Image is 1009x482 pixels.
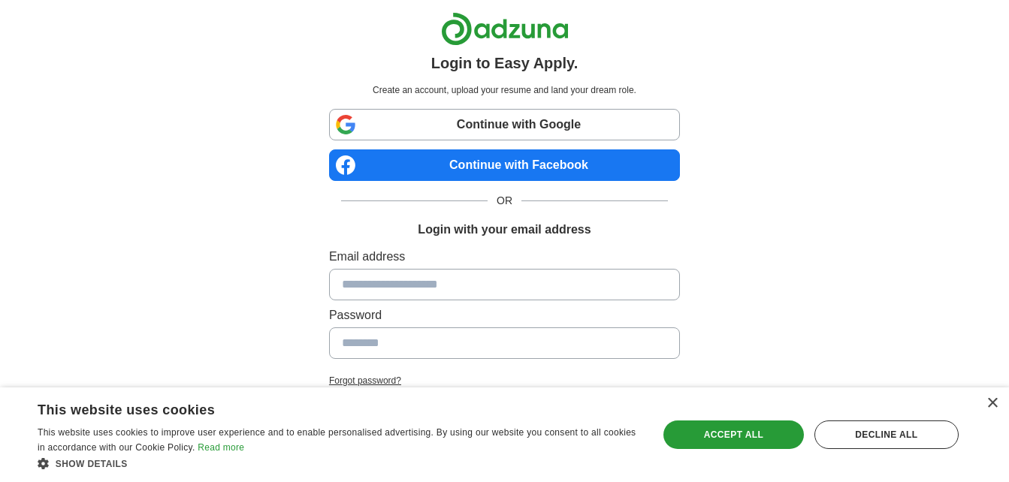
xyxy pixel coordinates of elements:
h1: Login with your email address [418,221,591,239]
span: OR [488,193,521,209]
a: Forgot password? [329,374,680,387]
a: Read more, opens a new window [198,442,244,453]
span: This website uses cookies to improve user experience and to enable personalised advertising. By u... [38,427,636,453]
img: Adzuna logo [441,12,569,46]
label: Password [329,306,680,324]
div: Close [986,398,998,409]
div: Decline all [814,420,959,449]
h1: Login to Easy Apply. [431,52,579,74]
a: Continue with Google [329,109,680,140]
p: Create an account, upload your resume and land your dream role. [332,83,677,97]
div: Show details [38,456,639,471]
span: Show details [56,459,128,469]
a: Continue with Facebook [329,149,680,181]
label: Email address [329,248,680,266]
div: Accept all [663,420,804,449]
div: This website uses cookies [38,396,602,419]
